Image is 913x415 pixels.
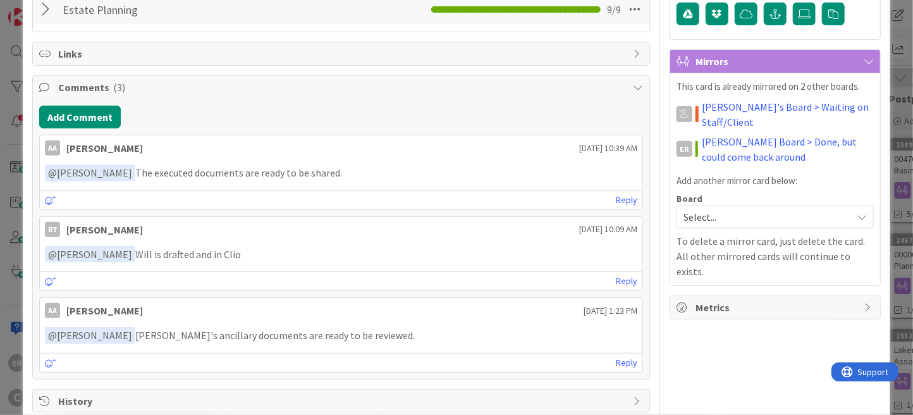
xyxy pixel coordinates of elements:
span: Select... [683,208,845,226]
a: Reply [616,355,637,371]
span: Board [677,194,702,203]
p: Add another mirror card below: [677,174,874,189]
p: Will is drafted and in Clio [45,246,637,263]
p: [PERSON_NAME]'s ancillary documents are ready to be reviewed. [45,327,637,344]
span: Support [27,2,58,17]
p: The executed documents are ready to be shared. [45,164,637,182]
span: @ [48,166,57,179]
span: [PERSON_NAME] [48,248,132,261]
div: [PERSON_NAME] [66,140,143,156]
div: ER [677,141,692,157]
span: [PERSON_NAME] [48,166,132,179]
div: AA [45,140,60,156]
span: Comments [58,80,627,95]
span: ( 3 ) [113,81,125,94]
span: @ [48,248,57,261]
span: Metrics [695,300,857,315]
span: @ [48,329,57,342]
span: [DATE] 10:39 AM [579,142,637,155]
a: [PERSON_NAME]'s Board > Waiting on Staff/Client [702,99,874,130]
span: [DATE] 1:23 PM [584,304,637,318]
a: [PERSON_NAME] Board > Done, but could come back around [702,134,874,164]
p: To delete a mirror card, just delete the card. All other mirrored cards will continue to exists. [677,233,874,279]
span: [PERSON_NAME] [48,329,132,342]
div: [PERSON_NAME] [66,303,143,318]
div: RT [45,222,60,237]
span: Links [58,46,627,61]
span: 9 / 9 [607,2,621,17]
div: AA [45,303,60,318]
span: [DATE] 10:09 AM [579,223,637,236]
a: Reply [616,192,637,208]
div: [PERSON_NAME] [66,222,143,237]
button: Add Comment [39,106,121,128]
p: This card is already mirrored on 2 other boards. [677,80,874,94]
a: Reply [616,273,637,289]
span: Mirrors [695,54,857,69]
span: History [58,393,627,409]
